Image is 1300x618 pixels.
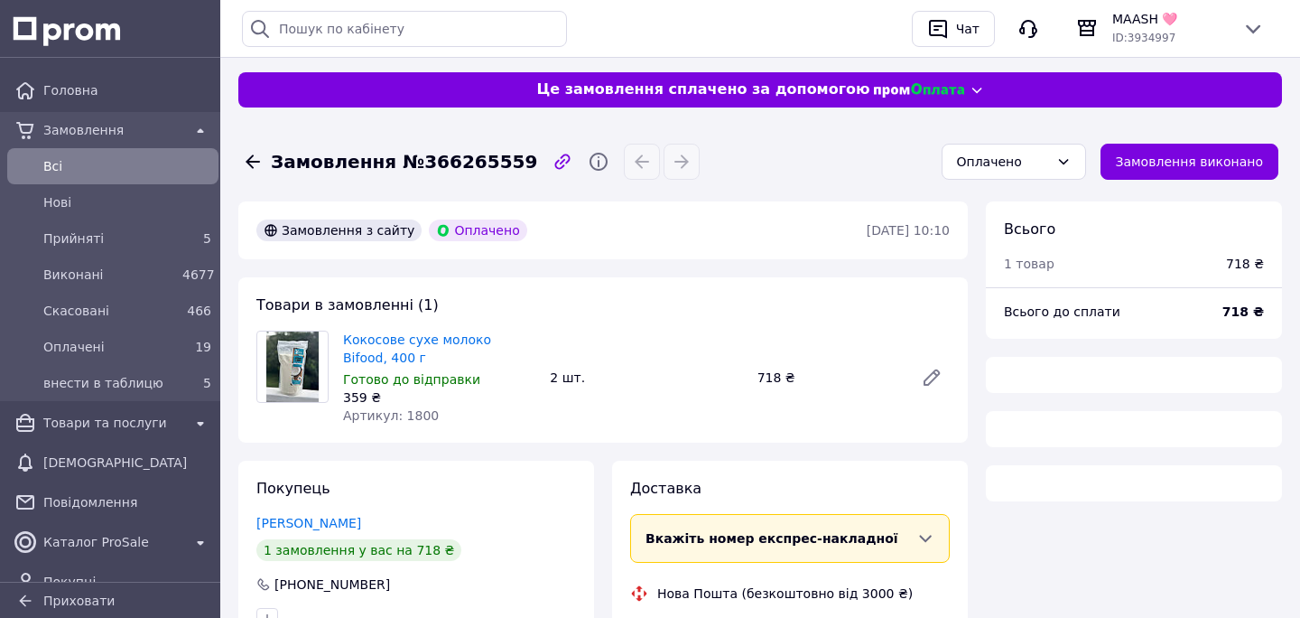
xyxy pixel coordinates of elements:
[203,376,211,390] span: 5
[429,220,526,241] div: Оплачено
[750,365,906,390] div: 718 ₴
[256,480,330,497] span: Покупець
[914,360,950,396] a: Редагувати
[43,573,211,591] span: Покупці
[256,220,422,241] div: Замовлення з сайту
[43,121,182,139] span: Замовлення
[43,81,211,99] span: Головна
[195,340,211,354] span: 19
[1222,304,1264,319] b: 718 ₴
[256,296,439,314] span: Товари в замовленні (1)
[273,576,392,594] div: [PHONE_NUMBER]
[43,157,211,175] span: Всi
[1112,10,1228,28] span: MAASH 🩷
[630,480,701,497] span: Доставка
[1112,32,1175,44] span: ID: 3934997
[43,193,211,211] span: Нові
[43,338,175,356] span: Оплачені
[653,585,917,603] div: Нова Пошта (безкоштовно від 3000 ₴)
[43,229,175,248] span: Прийняті
[1226,255,1264,273] div: 718 ₴
[256,516,361,530] a: [PERSON_NAME]
[343,332,491,365] a: Кокосове сухе молоко Bifood, 400 г
[343,389,535,407] div: 359 ₴
[43,493,211,511] span: Повідомлення
[43,594,115,608] span: Приховати
[536,80,869,100] span: Це замовлення сплачено за допомогою
[242,11,567,47] input: Пошук по кабінету
[43,374,175,392] span: внести в таблицю
[43,533,182,551] span: Каталог ProSale
[266,332,320,402] img: Кокосове сухе молоко Bifood, 400 г
[645,531,898,546] span: Вкажіть номер експрес-накладної
[1004,220,1055,238] span: Всього
[957,152,1049,172] div: Оплачено
[43,414,182,432] span: Товари та послуги
[271,149,537,175] span: Замовлення №366265559
[912,11,995,47] button: Чат
[867,223,950,238] time: [DATE] 10:10
[952,15,983,42] div: Чат
[203,231,211,246] span: 5
[343,408,439,423] span: Артикул: 1800
[43,302,175,320] span: Скасовані
[343,372,480,387] span: Готово до відправки
[43,266,175,284] span: Виконані
[43,454,211,472] span: [DEMOGRAPHIC_DATA]
[1004,257,1054,271] span: 1 товар
[1004,304,1120,319] span: Всього до сплати
[256,539,461,561] div: 1 замовлення у вас на 718 ₴
[1100,144,1279,180] button: Замовлення виконано
[187,304,211,318] span: 466
[182,267,215,282] span: 4677
[543,365,749,390] div: 2 шт.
